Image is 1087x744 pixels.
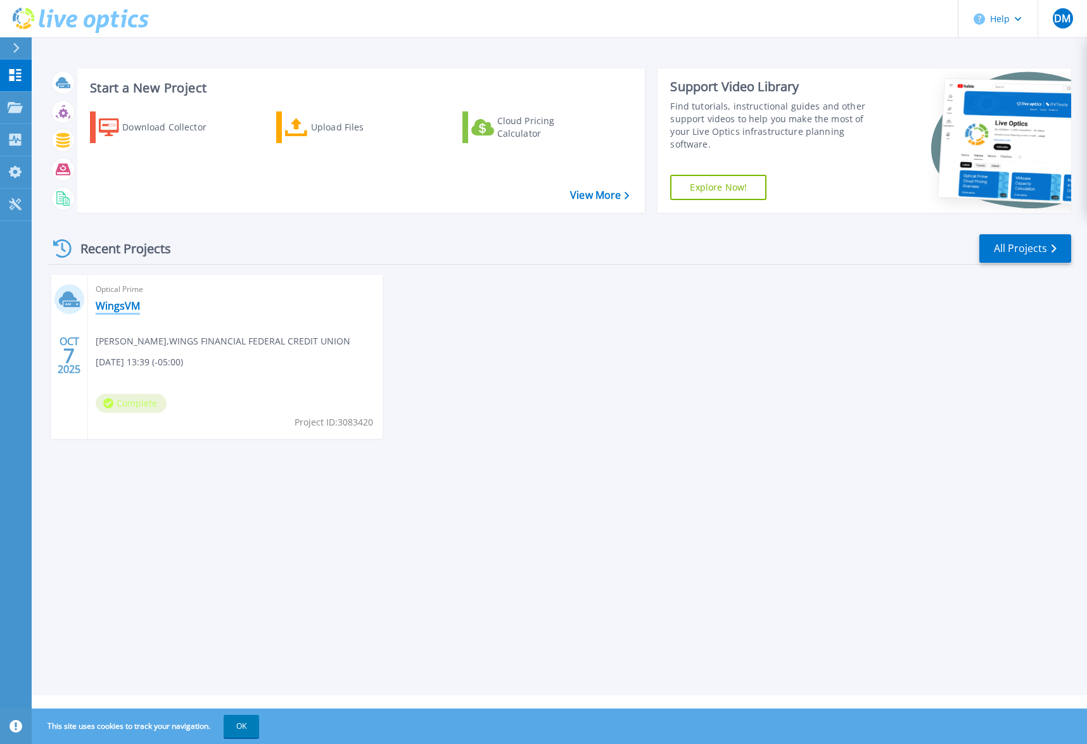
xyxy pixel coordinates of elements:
[224,715,259,738] button: OK
[670,175,766,200] a: Explore Now!
[90,81,629,95] h3: Start a New Project
[90,111,231,143] a: Download Collector
[122,115,224,140] div: Download Collector
[670,100,879,151] div: Find tutorials, instructional guides and other support videos to help you make the most of your L...
[63,350,75,361] span: 7
[96,299,140,312] a: WingsVM
[1054,13,1071,23] span: DM
[670,79,879,95] div: Support Video Library
[57,332,81,379] div: OCT 2025
[497,115,599,140] div: Cloud Pricing Calculator
[462,111,604,143] a: Cloud Pricing Calculator
[96,282,375,296] span: Optical Prime
[96,355,183,369] span: [DATE] 13:39 (-05:00)
[35,715,259,738] span: This site uses cookies to track your navigation.
[276,111,417,143] a: Upload Files
[570,189,629,201] a: View More
[311,115,412,140] div: Upload Files
[979,234,1071,263] a: All Projects
[49,233,188,264] div: Recent Projects
[96,394,167,413] span: Complete
[96,334,350,348] span: [PERSON_NAME] , WINGS FINANCIAL FEDERAL CREDIT UNION
[295,415,373,429] span: Project ID: 3083420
